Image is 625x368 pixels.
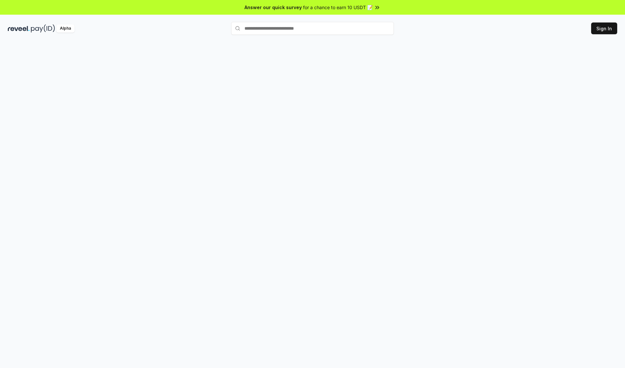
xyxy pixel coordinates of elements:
img: reveel_dark [8,24,30,33]
span: for a chance to earn 10 USDT 📝 [303,4,373,11]
button: Sign In [591,22,617,34]
span: Answer our quick survey [244,4,302,11]
div: Alpha [56,24,75,33]
img: pay_id [31,24,55,33]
